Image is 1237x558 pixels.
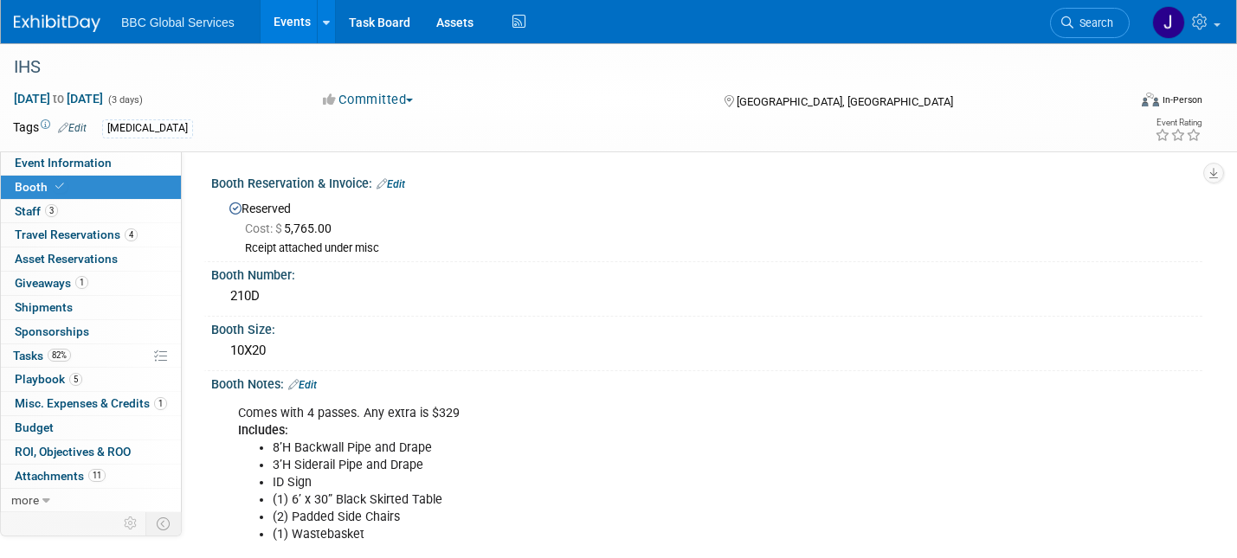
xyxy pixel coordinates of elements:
[1073,16,1113,29] span: Search
[1,272,181,295] a: Giveaways1
[15,372,82,386] span: Playbook
[211,317,1202,338] div: Booth Size:
[13,119,87,138] td: Tags
[273,526,1001,543] li: (1) Wastebasket
[273,474,1001,491] li: ID Sign
[11,493,39,507] span: more
[273,439,1001,457] li: 8’H Backwall Pipe and Drape
[106,94,143,106] span: (3 days)
[317,91,420,109] button: Committed
[15,420,54,434] span: Budget
[1,440,181,464] a: ROI, Objectives & ROO
[238,423,288,438] b: Includes:
[15,469,106,483] span: Attachments
[14,15,100,32] img: ExhibitDay
[1,223,181,247] a: Travel Reservations4
[1,151,181,175] a: Event Information
[15,324,89,338] span: Sponsorships
[1026,90,1202,116] div: Event Format
[273,457,1001,474] li: 3’H Siderail Pipe and Drape
[125,228,138,241] span: 4
[15,252,118,266] span: Asset Reservations
[121,16,235,29] span: BBC Global Services
[15,180,68,194] span: Booth
[1,200,181,223] a: Staff3
[88,469,106,482] span: 11
[1,416,181,439] a: Budget
[224,283,1189,310] div: 210D
[75,276,88,289] span: 1
[377,178,405,190] a: Edit
[1155,119,1202,127] div: Event Rating
[1,368,181,391] a: Playbook5
[1,344,181,368] a: Tasks82%
[15,300,73,314] span: Shipments
[13,91,104,106] span: [DATE] [DATE]
[273,491,1001,509] li: (1) 6’ x 30” Black Skirted Table
[1,465,181,488] a: Attachments11
[45,204,58,217] span: 3
[1,296,181,319] a: Shipments
[48,349,71,362] span: 82%
[1,247,181,271] a: Asset Reservations
[15,445,131,459] span: ROI, Objectives & ROO
[273,509,1001,526] li: (2) Padded Side Chairs
[211,262,1202,284] div: Booth Number:
[15,156,112,170] span: Event Information
[1,176,181,199] a: Booth
[1,320,181,343] a: Sponsorships
[50,92,67,106] span: to
[1050,8,1130,38] a: Search
[146,512,182,535] td: Toggle Event Tabs
[1162,93,1202,106] div: In-Person
[15,204,58,218] span: Staff
[211,371,1202,394] div: Booth Notes:
[245,221,338,235] span: 5,765.00
[224,196,1189,256] div: Reserved
[15,228,138,241] span: Travel Reservations
[226,396,1011,553] div: Comes with 4 passes. Any extra is $329
[8,52,1101,83] div: IHS
[1152,6,1185,39] img: Jennifer Benedict
[102,119,193,138] div: [MEDICAL_DATA]
[245,241,1189,256] div: Rceipt attached under misc
[154,397,167,410] span: 1
[69,373,82,386] span: 5
[58,122,87,134] a: Edit
[1,489,181,512] a: more
[288,379,317,391] a: Edit
[15,276,88,290] span: Giveaways
[13,349,71,362] span: Tasks
[55,182,64,191] i: Booth reservation complete
[15,396,167,410] span: Misc. Expenses & Credits
[211,170,1202,193] div: Booth Reservation & Invoice:
[1,392,181,415] a: Misc. Expenses & Credits1
[224,337,1189,364] div: 10X20
[116,512,146,535] td: Personalize Event Tab Strip
[737,95,953,108] span: [GEOGRAPHIC_DATA], [GEOGRAPHIC_DATA]
[245,221,284,235] span: Cost: $
[1142,93,1159,106] img: Format-Inperson.png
